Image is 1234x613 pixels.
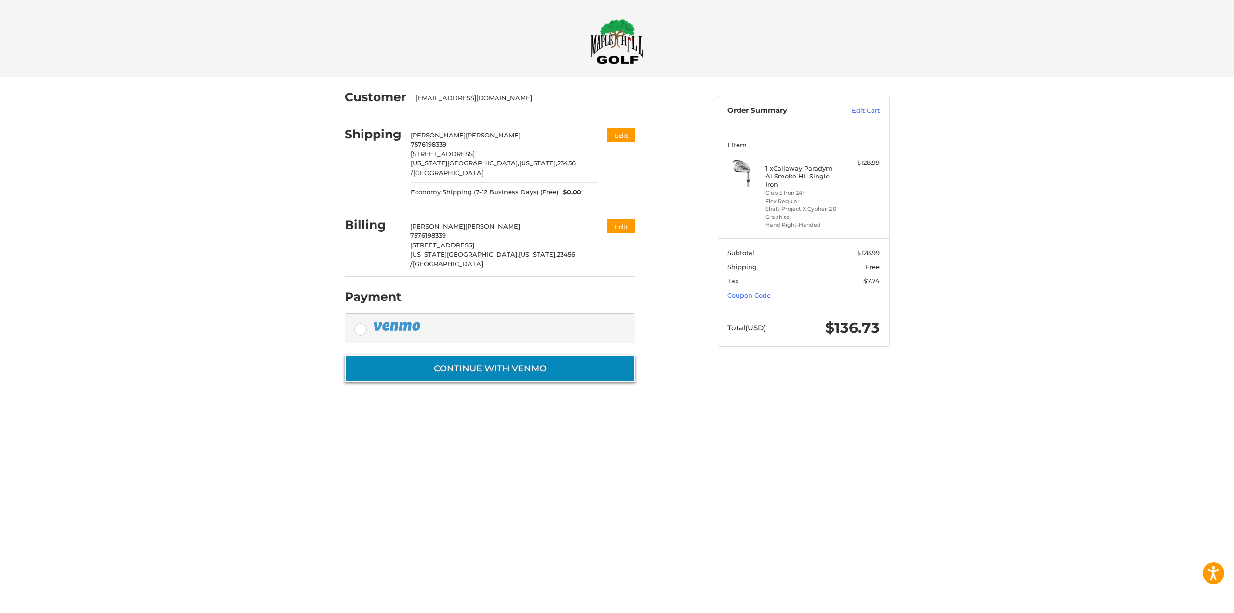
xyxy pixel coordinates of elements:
[465,222,520,230] span: [PERSON_NAME]
[411,159,576,177] span: 23456 /
[1154,587,1234,613] iframe: Google Customer Reviews
[590,19,644,64] img: Maple Hill Golf
[727,291,771,299] a: Coupon Code
[413,260,483,268] span: [GEOGRAPHIC_DATA]
[345,218,401,232] h2: Billing
[345,90,406,105] h2: Customer
[373,320,422,332] img: PayPal icon
[857,249,880,257] span: $128.99
[607,219,635,233] button: Edit
[410,241,474,249] span: [STREET_ADDRESS]
[345,127,402,142] h2: Shipping
[410,250,575,268] span: 23456 /
[466,131,521,139] span: [PERSON_NAME]
[416,94,626,103] div: [EMAIL_ADDRESS][DOMAIN_NAME]
[866,263,880,271] span: Free
[519,159,557,167] span: [US_STATE],
[410,250,519,258] span: [US_STATE][GEOGRAPHIC_DATA],
[411,150,475,158] span: [STREET_ADDRESS]
[727,141,880,149] h3: 1 Item
[765,164,839,188] h4: 1 x Callaway Paradym Ai Smoke HL Single Iron
[765,189,839,197] li: Club 5 Iron 24°
[727,277,738,285] span: Tax
[825,319,880,337] span: $136.73
[727,106,831,116] h3: Order Summary
[765,197,839,205] li: Flex Regular
[411,188,558,197] span: Economy Shipping (7-12 Business Days) (Free)
[410,222,465,230] span: [PERSON_NAME]
[413,169,483,177] span: [GEOGRAPHIC_DATA]
[519,250,557,258] span: [US_STATE],
[863,277,880,285] span: $7.74
[842,158,880,168] div: $128.99
[831,106,880,116] a: Edit Cart
[558,188,581,197] span: $0.00
[607,128,635,142] button: Edit
[727,249,754,257] span: Subtotal
[411,131,466,139] span: [PERSON_NAME]
[410,232,446,239] span: 7576198339
[345,355,635,382] button: Continue with Venmo
[765,221,839,229] li: Hand Right-Handed
[345,289,402,304] h2: Payment
[411,159,519,167] span: [US_STATE][GEOGRAPHIC_DATA],
[411,140,446,148] span: 7576198339
[765,205,839,221] li: Shaft Project X Cypher 2.0 Graphite
[727,263,757,271] span: Shipping
[727,323,766,332] span: Total (USD)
